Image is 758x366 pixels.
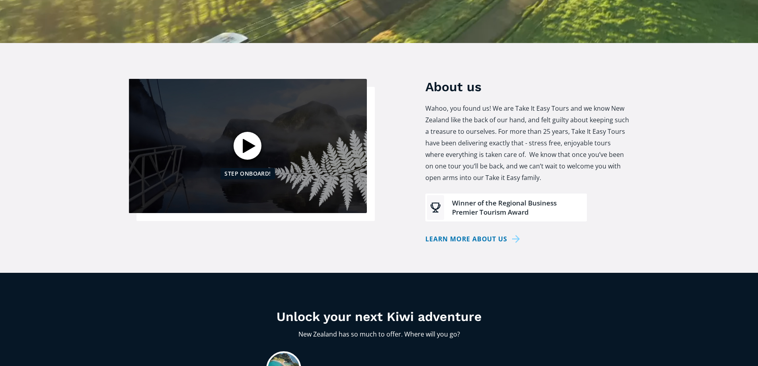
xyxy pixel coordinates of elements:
[425,233,523,245] a: Learn more about us
[425,103,629,184] p: Wahoo, you found us! We are Take It Easy Tours and we know New Zealand like the back of our hand,...
[425,79,629,95] h3: About us
[220,168,275,179] div: Step Onboard!
[129,329,630,340] p: New Zealand has so much to offer. Where will you go?
[452,198,581,217] div: Winner of the Regional Business Premier Tourism Award
[129,309,630,325] h3: Unlock your next Kiwi adventure
[129,79,367,213] a: Open video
